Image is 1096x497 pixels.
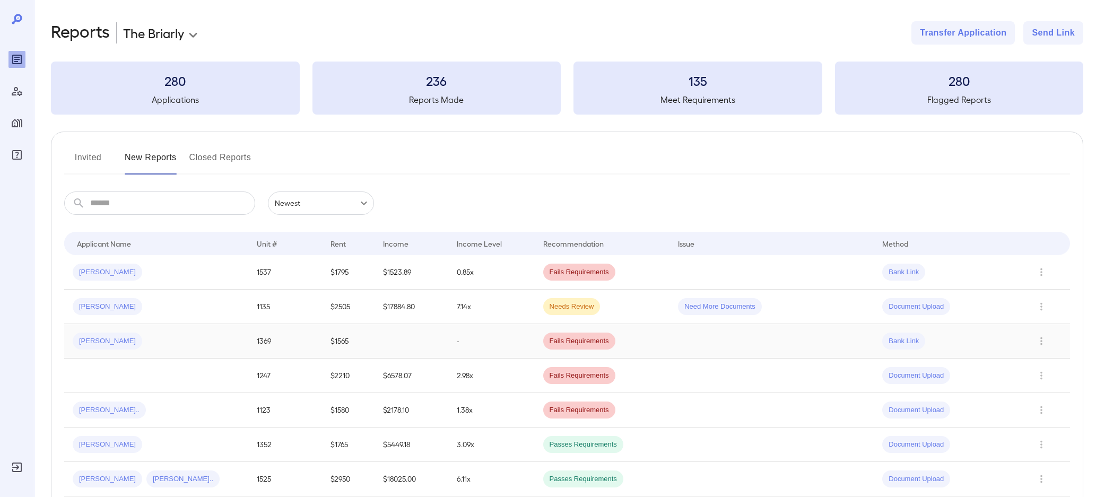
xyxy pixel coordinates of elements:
[448,324,535,359] td: -
[448,393,535,428] td: 1.38x
[51,72,300,89] h3: 280
[835,93,1084,106] h5: Flagged Reports
[125,149,177,175] button: New Reports
[1033,298,1050,315] button: Row Actions
[383,237,408,250] div: Income
[543,267,615,277] span: Fails Requirements
[375,428,448,462] td: $5449.18
[73,405,146,415] span: [PERSON_NAME]..
[248,290,322,324] td: 1135
[448,428,535,462] td: 3.09x
[543,237,604,250] div: Recommendation
[77,237,131,250] div: Applicant Name
[51,93,300,106] h5: Applications
[882,302,950,312] span: Document Upload
[1033,436,1050,453] button: Row Actions
[248,462,322,496] td: 1525
[573,72,822,89] h3: 135
[322,324,375,359] td: $1565
[835,72,1084,89] h3: 280
[543,302,601,312] span: Needs Review
[882,371,950,381] span: Document Upload
[248,428,322,462] td: 1352
[543,371,615,381] span: Fails Requirements
[1033,333,1050,350] button: Row Actions
[123,24,184,41] p: The Briarly
[8,83,25,100] div: Manage Users
[543,405,615,415] span: Fails Requirements
[1033,264,1050,281] button: Row Actions
[322,428,375,462] td: $1765
[73,440,142,450] span: [PERSON_NAME]
[882,405,950,415] span: Document Upload
[375,290,448,324] td: $17884.80
[51,62,1083,115] summary: 280Applications236Reports Made135Meet Requirements280Flagged Reports
[248,324,322,359] td: 1369
[882,237,908,250] div: Method
[312,93,561,106] h5: Reports Made
[448,359,535,393] td: 2.98x
[1033,402,1050,418] button: Row Actions
[1033,367,1050,384] button: Row Actions
[322,290,375,324] td: $2505
[375,462,448,496] td: $18025.00
[8,115,25,132] div: Manage Properties
[882,474,950,484] span: Document Upload
[312,72,561,89] h3: 236
[1023,21,1083,45] button: Send Link
[375,255,448,290] td: $1523.89
[51,21,110,45] h2: Reports
[678,237,695,250] div: Issue
[248,255,322,290] td: 1537
[882,267,925,277] span: Bank Link
[448,255,535,290] td: 0.85x
[8,146,25,163] div: FAQ
[448,290,535,324] td: 7.14x
[64,149,112,175] button: Invited
[543,440,623,450] span: Passes Requirements
[8,51,25,68] div: Reports
[448,462,535,496] td: 6.11x
[268,191,374,215] div: Newest
[73,474,142,484] span: [PERSON_NAME]
[375,393,448,428] td: $2178.10
[322,462,375,496] td: $2950
[322,255,375,290] td: $1795
[330,237,347,250] div: Rent
[73,336,142,346] span: [PERSON_NAME]
[375,359,448,393] td: $6578.07
[543,474,623,484] span: Passes Requirements
[457,237,502,250] div: Income Level
[189,149,251,175] button: Closed Reports
[322,359,375,393] td: $2210
[573,93,822,106] h5: Meet Requirements
[73,302,142,312] span: [PERSON_NAME]
[322,393,375,428] td: $1580
[248,393,322,428] td: 1123
[882,440,950,450] span: Document Upload
[73,267,142,277] span: [PERSON_NAME]
[882,336,925,346] span: Bank Link
[1033,470,1050,487] button: Row Actions
[146,474,220,484] span: [PERSON_NAME]..
[678,302,762,312] span: Need More Documents
[8,459,25,476] div: Log Out
[257,237,277,250] div: Unit #
[248,359,322,393] td: 1247
[543,336,615,346] span: Fails Requirements
[911,21,1015,45] button: Transfer Application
